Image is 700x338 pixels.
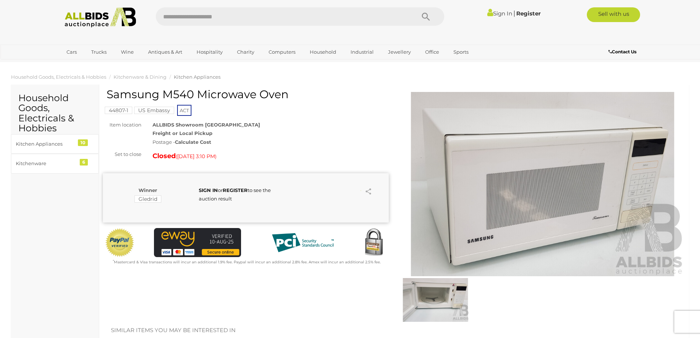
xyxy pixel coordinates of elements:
a: Wine [116,46,139,58]
div: 6 [80,159,88,166]
img: eWAY Payment Gateway [154,228,241,257]
span: ( ) [176,153,216,159]
a: Kitchenware & Dining [114,74,166,80]
strong: Calculate Cost [175,139,211,145]
a: Household Goods, Electricals & Hobbies [11,74,106,80]
h2: Household Goods, Electricals & Hobbies [18,93,91,134]
span: | [513,9,515,17]
a: Trucks [86,46,111,58]
a: Jewellery [383,46,416,58]
img: Samsung M540 Microwave Oven [400,92,686,276]
a: SIGN IN [199,187,218,193]
img: PCI DSS compliant [266,228,340,257]
a: Computers [264,46,300,58]
img: Secured by Rapid SSL [359,228,388,257]
div: Postage - [152,138,389,146]
h1: Samsung M540 Microwave Oven [107,88,387,100]
a: US Embassy [134,107,174,113]
img: Official PayPal Seal [105,228,135,257]
div: Set to close [97,150,147,159]
a: [GEOGRAPHIC_DATA] [62,58,123,70]
a: Hospitality [192,46,227,58]
b: Contact Us [609,49,636,54]
img: Allbids.com.au [61,7,140,28]
span: [DATE] 3:10 PM [177,153,215,160]
strong: Closed [152,152,176,160]
a: Kitchen Appliances [174,74,220,80]
li: Watch this item [354,187,362,194]
mark: 44807-1 [105,107,132,114]
button: Search [408,7,444,26]
a: Register [516,10,541,17]
span: ACT [177,105,191,116]
a: Charity [232,46,259,58]
strong: ALLBIDS Showroom [GEOGRAPHIC_DATA] [152,122,260,128]
a: 44807-1 [105,107,132,113]
mark: US Embassy [134,107,174,114]
a: Office [420,46,444,58]
b: Winner [139,187,157,193]
a: Kitchenware 6 [11,154,99,173]
a: Antiques & Art [143,46,187,58]
span: or to see the auction result [199,187,271,202]
a: Household [305,46,341,58]
mark: Gledrid [134,195,161,203]
small: Mastercard & Visa transactions will incur an additional 1.9% fee. Paypal will incur an additional... [113,260,381,264]
a: Sign In [487,10,512,17]
div: Kitchen Appliances [16,140,76,148]
a: Kitchen Appliances 10 [11,134,99,154]
div: Kitchenware [16,159,76,168]
img: Samsung M540 Microwave Oven [402,278,469,322]
a: Industrial [346,46,378,58]
div: Item location [97,121,147,129]
a: Cars [62,46,82,58]
a: Sell with us [587,7,640,22]
a: Contact Us [609,48,638,56]
a: Sports [449,46,473,58]
h2: Similar items you may be interested in [111,327,677,334]
div: 10 [78,139,88,146]
a: REGISTER [223,187,248,193]
strong: Freight or Local Pickup [152,130,212,136]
